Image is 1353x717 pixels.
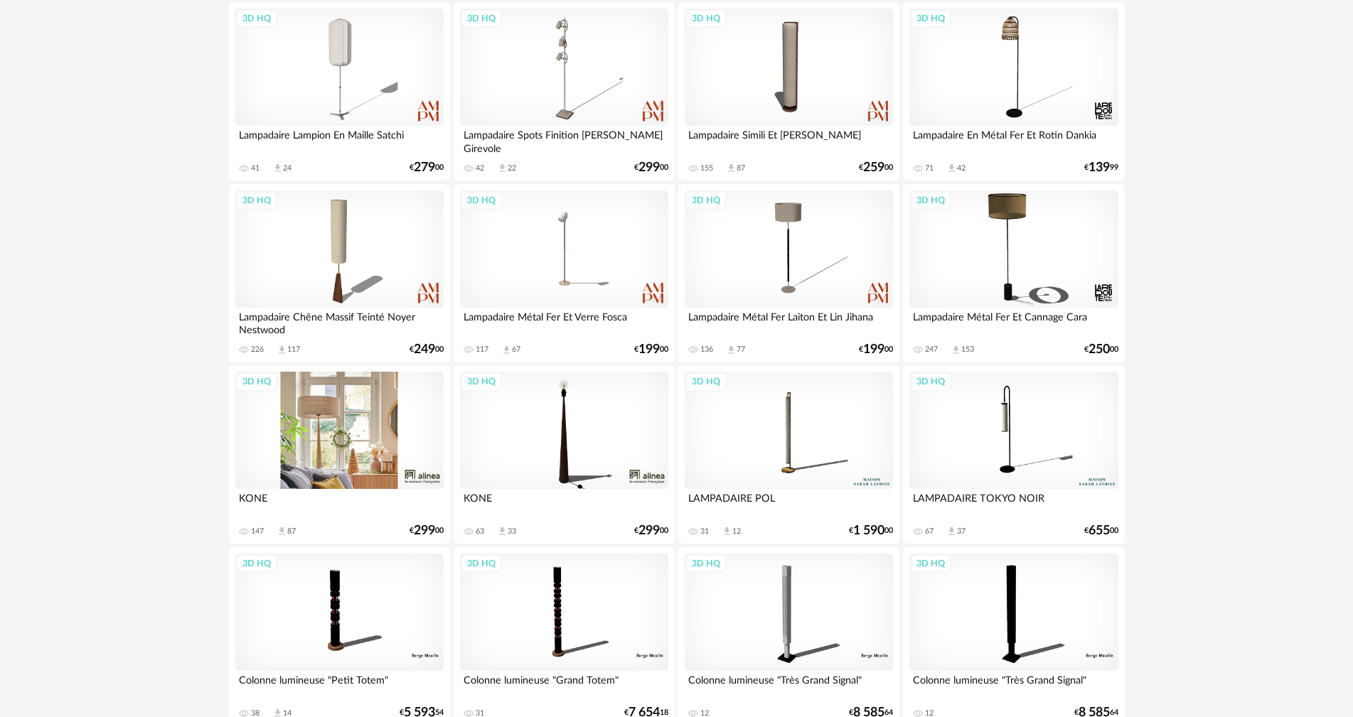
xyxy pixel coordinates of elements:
[859,163,893,173] div: € 00
[497,526,508,537] span: Download icon
[678,2,900,180] a: 3D HQ Lampadaire Simili Et [PERSON_NAME] 155 Download icon 87 €25900
[909,126,1118,154] div: Lampadaire En Métal Fer Et Rotin Dankia
[685,671,894,699] div: Colonne lumineuse "Très Grand Signal"
[1084,526,1118,536] div: € 00
[460,671,669,699] div: Colonne lumineuse "Grand Totem"
[460,489,669,517] div: KONE
[700,527,709,537] div: 31
[638,163,660,173] span: 299
[1084,345,1118,355] div: € 00
[925,163,934,173] div: 71
[634,345,668,355] div: € 00
[251,163,260,173] div: 41
[410,526,444,536] div: € 00
[251,345,264,355] div: 226
[283,163,292,173] div: 24
[461,9,502,28] div: 3D HQ
[236,9,277,28] div: 3D HQ
[678,184,900,362] a: 3D HQ Lampadaire Métal Fer Laiton Et Lin Jihana 136 Download icon 77 €19900
[849,526,893,536] div: € 00
[863,345,884,355] span: 199
[957,163,966,173] div: 42
[726,163,737,173] span: Download icon
[910,554,951,573] div: 3D HQ
[235,126,444,154] div: Lampadaire Lampion En Maille Satchi
[251,527,264,537] div: 147
[946,526,957,537] span: Download icon
[235,489,444,517] div: KONE
[476,345,488,355] div: 117
[903,2,1125,180] a: 3D HQ Lampadaire En Métal Fer Et Rotin Dankia 71 Download icon 42 €13999
[863,163,884,173] span: 259
[910,9,951,28] div: 3D HQ
[236,372,277,391] div: 3D HQ
[235,308,444,336] div: Lampadaire Chêne Massif Teinté Noyer Nestwood
[853,526,884,536] span: 1 590
[460,308,669,336] div: Lampadaire Métal Fer Et Verre Fosca
[957,527,966,537] div: 37
[925,527,934,537] div: 67
[508,163,516,173] div: 22
[634,526,668,536] div: € 00
[685,191,727,210] div: 3D HQ
[277,345,287,355] span: Download icon
[685,9,727,28] div: 3D HQ
[508,527,516,537] div: 33
[287,345,300,355] div: 117
[700,163,713,173] div: 155
[236,191,277,210] div: 3D HQ
[454,2,675,180] a: 3D HQ Lampadaire Spots Finition [PERSON_NAME] Girevole 42 Download icon 22 €29900
[951,345,961,355] span: Download icon
[685,372,727,391] div: 3D HQ
[678,365,900,544] a: 3D HQ LAMPADAIRE POL 31 Download icon 12 €1 59000
[229,184,451,362] a: 3D HQ Lampadaire Chêne Massif Teinté Noyer Nestwood 226 Download icon 117 €24900
[461,372,502,391] div: 3D HQ
[685,126,894,154] div: Lampadaire Simili Et [PERSON_NAME]
[229,365,451,544] a: 3D HQ KONE 147 Download icon 87 €29900
[236,554,277,573] div: 3D HQ
[961,345,974,355] div: 153
[287,527,296,537] div: 87
[909,308,1118,336] div: Lampadaire Métal Fer Et Cannage Cara
[732,527,741,537] div: 12
[1089,526,1110,536] span: 655
[410,345,444,355] div: € 00
[1084,163,1118,173] div: € 99
[909,671,1118,699] div: Colonne lumineuse "Très Grand Signal"
[461,191,502,210] div: 3D HQ
[726,345,737,355] span: Download icon
[700,345,713,355] div: 136
[501,345,512,355] span: Download icon
[460,126,669,154] div: Lampadaire Spots Finition [PERSON_NAME] Girevole
[909,489,1118,517] div: LAMPADAIRE TOKYO NOIR
[235,671,444,699] div: Colonne lumineuse "Petit Totem"
[461,554,502,573] div: 3D HQ
[903,365,1125,544] a: 3D HQ LAMPADAIRE TOKYO NOIR 67 Download icon 37 €65500
[1089,163,1110,173] span: 139
[454,184,675,362] a: 3D HQ Lampadaire Métal Fer Et Verre Fosca 117 Download icon 67 €19900
[476,527,484,537] div: 63
[634,163,668,173] div: € 00
[229,2,451,180] a: 3D HQ Lampadaire Lampion En Maille Satchi 41 Download icon 24 €27900
[454,365,675,544] a: 3D HQ KONE 63 Download icon 33 €29900
[497,163,508,173] span: Download icon
[476,163,484,173] div: 42
[685,308,894,336] div: Lampadaire Métal Fer Laiton Et Lin Jihana
[414,163,435,173] span: 279
[946,163,957,173] span: Download icon
[272,163,283,173] span: Download icon
[414,526,435,536] span: 299
[414,345,435,355] span: 249
[512,345,520,355] div: 67
[277,526,287,537] span: Download icon
[410,163,444,173] div: € 00
[685,489,894,517] div: LAMPADAIRE POL
[737,345,745,355] div: 77
[910,372,951,391] div: 3D HQ
[737,163,745,173] div: 87
[925,345,938,355] div: 247
[638,526,660,536] span: 299
[722,526,732,537] span: Download icon
[1089,345,1110,355] span: 250
[910,191,951,210] div: 3D HQ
